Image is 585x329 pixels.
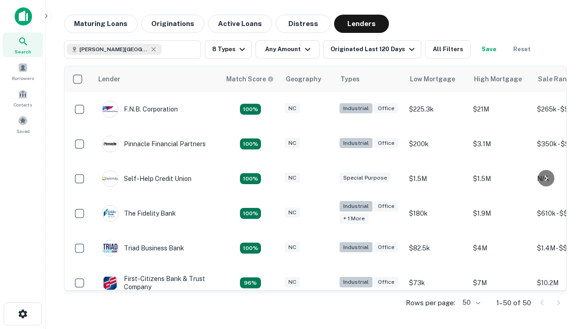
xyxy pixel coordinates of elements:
[468,231,532,265] td: $4M
[3,112,43,137] a: Saved
[404,66,468,92] th: Low Mortgage
[102,136,118,152] img: picture
[102,275,118,291] img: picture
[255,40,319,58] button: Any Amount
[374,242,398,253] div: Office
[14,101,32,108] span: Contacts
[226,74,272,84] h6: Match Score
[539,256,585,300] iframe: Chat Widget
[3,85,43,110] a: Contacts
[285,103,300,114] div: NC
[102,205,176,222] div: The Fidelity Bank
[406,297,455,308] p: Rows per page:
[374,138,398,149] div: Office
[93,66,221,92] th: Lender
[459,296,482,309] div: 50
[102,240,184,256] div: Triad Business Bank
[330,44,417,55] div: Originated Last 120 Days
[3,32,43,57] a: Search
[340,103,372,114] div: Industrial
[240,277,261,288] div: Matching Properties: 7, hasApolloMatch: undefined
[340,74,360,85] div: Types
[226,74,274,84] div: Capitalize uses an advanced AI algorithm to match your search with the best lender. The match sco...
[102,101,118,117] img: picture
[102,275,212,291] div: First-citizens Bank & Trust Company
[340,138,372,149] div: Industrial
[468,265,532,300] td: $7M
[276,15,330,33] button: Distress
[404,196,468,231] td: $180k
[468,66,532,92] th: High Mortgage
[64,15,138,33] button: Maturing Loans
[340,242,372,253] div: Industrial
[80,45,148,53] span: [PERSON_NAME][GEOGRAPHIC_DATA], [GEOGRAPHIC_DATA]
[374,277,398,287] div: Office
[15,7,32,26] img: capitalize-icon.png
[335,66,404,92] th: Types
[285,242,300,253] div: NC
[286,74,321,85] div: Geography
[474,40,504,58] button: Save your search to get updates of matches that match your search criteria.
[240,208,261,219] div: Matching Properties: 13, hasApolloMatch: undefined
[98,74,120,85] div: Lender
[102,206,118,221] img: picture
[102,171,118,186] img: picture
[404,127,468,161] td: $200k
[240,138,261,149] div: Matching Properties: 12, hasApolloMatch: undefined
[404,92,468,127] td: $225.3k
[374,103,398,114] div: Office
[474,74,522,85] div: High Mortgage
[221,66,280,92] th: Capitalize uses an advanced AI algorithm to match your search with the best lender. The match sco...
[240,104,261,115] div: Matching Properties: 9, hasApolloMatch: undefined
[102,136,206,152] div: Pinnacle Financial Partners
[12,74,34,82] span: Borrowers
[16,127,30,135] span: Saved
[468,196,532,231] td: $1.9M
[280,66,335,92] th: Geography
[208,15,272,33] button: Active Loans
[141,15,204,33] button: Originations
[496,297,531,308] p: 1–50 of 50
[285,207,300,218] div: NC
[240,173,261,184] div: Matching Properties: 11, hasApolloMatch: undefined
[374,201,398,212] div: Office
[102,170,191,187] div: Self-help Credit Union
[468,127,532,161] td: $3.1M
[404,161,468,196] td: $1.5M
[340,201,372,212] div: Industrial
[468,161,532,196] td: $1.5M
[240,243,261,254] div: Matching Properties: 8, hasApolloMatch: undefined
[285,277,300,287] div: NC
[3,59,43,84] a: Borrowers
[102,101,178,117] div: F.n.b. Corporation
[102,240,118,256] img: picture
[285,173,300,183] div: NC
[404,265,468,300] td: $73k
[323,40,421,58] button: Originated Last 120 Days
[425,40,471,58] button: All Filters
[15,48,31,55] span: Search
[507,40,537,58] button: Reset
[340,277,372,287] div: Industrial
[334,15,389,33] button: Lenders
[410,74,455,85] div: Low Mortgage
[468,92,532,127] td: $21M
[285,138,300,149] div: NC
[340,213,368,224] div: + 1 more
[404,231,468,265] td: $82.5k
[340,173,391,183] div: Special Purpose
[205,40,252,58] button: 8 Types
